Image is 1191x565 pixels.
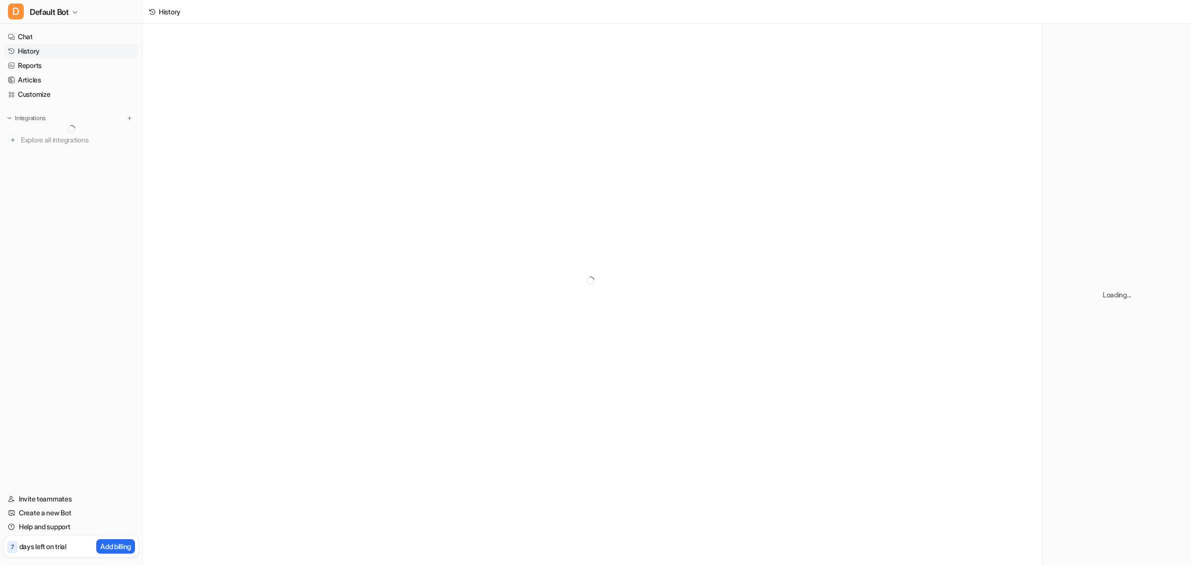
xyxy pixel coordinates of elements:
[4,30,138,44] a: Chat
[4,44,138,58] a: History
[4,492,138,506] a: Invite teammates
[8,3,24,19] span: D
[15,114,46,122] p: Integrations
[96,539,135,554] button: Add billing
[4,506,138,520] a: Create a new Bot
[30,5,69,19] span: Default Bot
[100,541,131,552] p: Add billing
[4,113,49,123] button: Integrations
[159,6,181,17] div: History
[6,115,13,122] img: expand menu
[11,543,14,552] p: 7
[8,135,18,145] img: explore all integrations
[21,132,134,148] span: Explore all integrations
[4,73,138,87] a: Articles
[1103,289,1131,300] p: Loading...
[4,520,138,534] a: Help and support
[4,133,138,147] a: Explore all integrations
[19,541,66,552] p: days left on trial
[126,115,133,122] img: menu_add.svg
[4,59,138,72] a: Reports
[4,87,138,101] a: Customize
